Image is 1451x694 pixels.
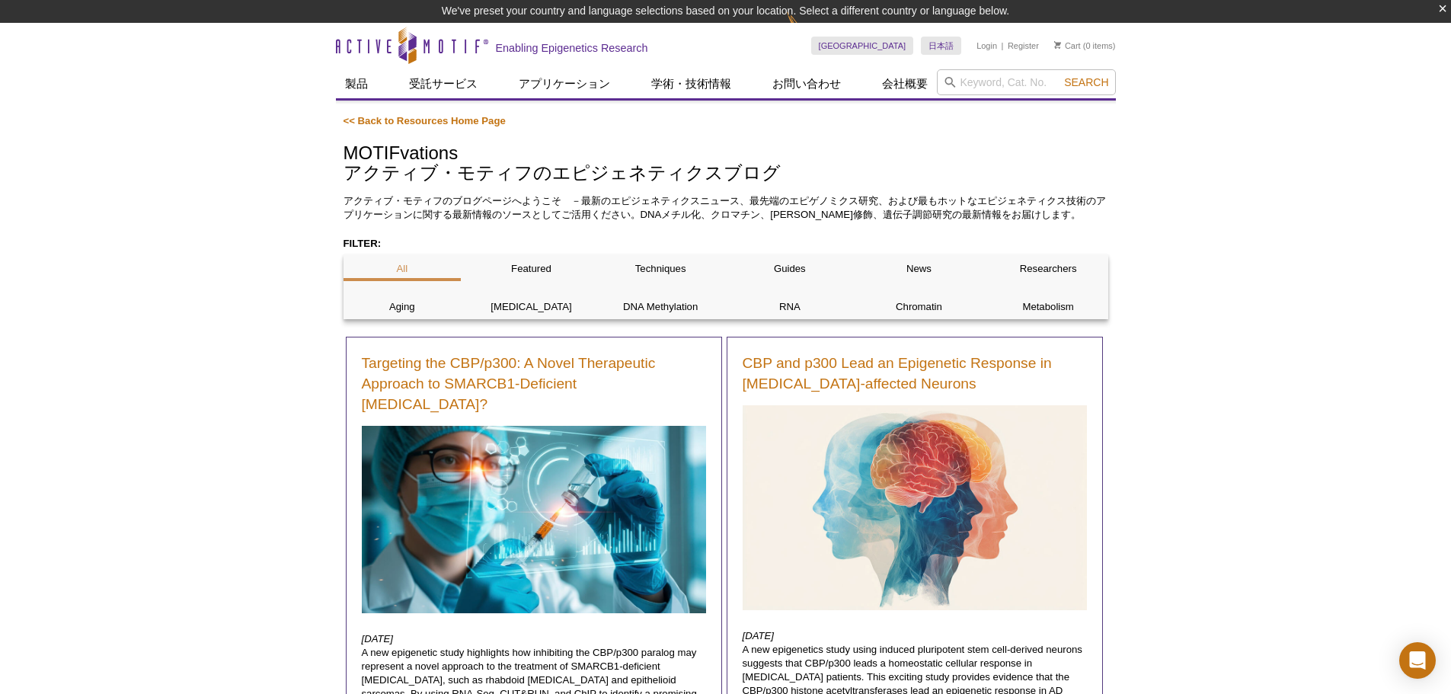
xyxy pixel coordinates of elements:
p: アクティブ・モティフのブログページへようこそ －最新のエピジェネティクスニュース、最先端のエピゲノミクス研究、および最もホットなエピジェネティクス技術のアプリケーションに関する最新情報のソースと... [344,194,1108,222]
a: << Back to Resources Home Page [344,115,506,126]
input: Keyword, Cat. No. [937,69,1116,95]
p: Aging [344,300,462,314]
strong: FILTER: [344,238,382,249]
h1: MOTIFvations アクティブ・モティフのエピジェネティクスブログ [344,143,1108,185]
img: Your Cart [1054,41,1061,49]
em: [DATE] [743,630,775,641]
a: Targeting the CBP/p300: A Novel Therapeutic Approach to SMARCB1-Deficient [MEDICAL_DATA]? [362,353,706,414]
li: | [1002,37,1004,55]
a: Login [976,40,997,51]
a: CBP and p300 Lead an Epigenetic Response in [MEDICAL_DATA]-affected Neurons [743,353,1087,394]
a: Register [1008,40,1039,51]
div: Open Intercom Messenger [1399,642,1436,679]
p: News [860,262,978,276]
img: Change Here [787,11,827,47]
p: [MEDICAL_DATA] [472,300,590,314]
button: Search [1059,75,1113,89]
p: Guides [730,262,849,276]
a: 製品 [336,69,377,98]
a: [GEOGRAPHIC_DATA] [811,37,914,55]
p: DNA Methylation [602,300,720,314]
p: All [344,262,462,276]
a: Cart [1054,40,1081,51]
p: Chromatin [860,300,978,314]
a: 学術・技術情報 [642,69,740,98]
img: Brain [362,426,706,613]
p: Researchers [989,262,1107,276]
p: Metabolism [989,300,1107,314]
a: アプリケーション [510,69,619,98]
img: Brain [743,405,1087,610]
a: 日本語 [921,37,961,55]
a: 会社概要 [873,69,937,98]
a: 受託サービス [400,69,487,98]
p: Techniques [602,262,720,276]
h2: Enabling Epigenetics Research [496,41,648,55]
p: RNA [730,300,849,314]
a: お問い合わせ [763,69,850,98]
p: Featured [472,262,590,276]
span: Search [1064,76,1108,88]
li: (0 items) [1054,37,1116,55]
em: [DATE] [362,633,394,644]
